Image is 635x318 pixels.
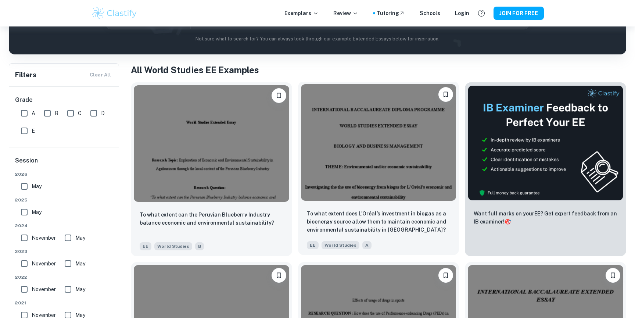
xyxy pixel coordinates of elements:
a: Schools [420,9,440,17]
a: Tutoring [377,9,405,17]
span: 2025 [15,197,114,203]
img: Clastify logo [91,6,138,21]
p: Review [333,9,358,17]
p: To what extent does L’Oréal’s investment in biogas as a bioenergy source allow them to maintain e... [307,210,451,234]
span: 2024 [15,222,114,229]
button: Please log in to bookmark exemplars [438,268,453,283]
span: B [195,242,204,250]
span: A [32,109,35,117]
a: Please log in to bookmark exemplarsTo what extent can the Peruvian Blueberry Industry balance eco... [131,82,292,256]
button: Please log in to bookmark exemplars [272,268,286,283]
button: Help and Feedback [475,7,488,19]
span: EE [307,241,319,249]
span: A [362,241,372,249]
p: Exemplars [284,9,319,17]
span: 2021 [15,300,114,306]
span: November [32,260,56,268]
p: Not sure what to search for? You can always look through our example Extended Essays below for in... [15,35,620,43]
p: Want full marks on your EE ? Get expert feedback from an IB examiner! [474,210,617,226]
span: November [32,285,56,293]
span: May [75,285,85,293]
button: Please log in to bookmark exemplars [438,87,453,102]
span: May [75,234,85,242]
span: World Studies [154,242,192,250]
span: D [101,109,105,117]
a: Login [455,9,469,17]
span: May [32,208,42,216]
img: World Studies EE example thumbnail: To what extent can the Peruvian Blueberr [134,85,289,202]
span: B [55,109,58,117]
span: November [32,234,56,242]
span: 2022 [15,274,114,281]
span: 🎯 [505,219,511,225]
span: World Studies [322,241,359,249]
span: May [32,182,42,190]
span: C [78,109,82,117]
span: E [32,127,35,135]
button: Please log in to bookmark exemplars [606,268,620,283]
h1: All World Studies EE Examples [131,63,626,76]
h6: Filters [15,70,36,80]
img: World Studies EE example thumbnail: To what extent does L’Oréal’s investment [301,84,456,201]
a: ThumbnailWant full marks on yourEE? Get expert feedback from an IB examiner! [465,82,626,256]
a: Please log in to bookmark exemplarsTo what extent does L’Oréal’s investment in biogas as a bioene... [298,82,459,256]
span: EE [140,242,151,250]
button: JOIN FOR FREE [494,7,544,20]
p: To what extent can the Peruvian Blueberry Industry balance economic and environmental sustainabil... [140,211,283,227]
h6: Grade [15,96,114,104]
span: 2026 [15,171,114,178]
img: Thumbnail [468,85,623,201]
span: 2023 [15,248,114,255]
button: Please log in to bookmark exemplars [272,88,286,103]
span: May [75,260,85,268]
h6: Session [15,156,114,171]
